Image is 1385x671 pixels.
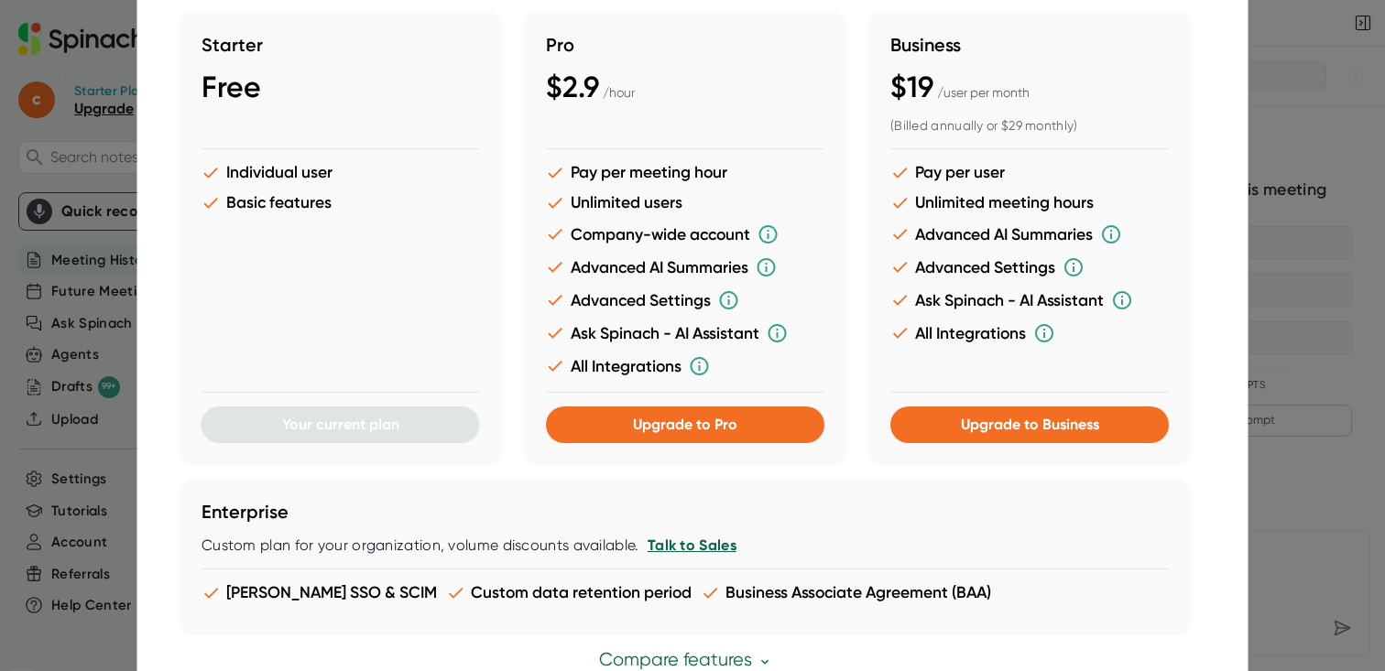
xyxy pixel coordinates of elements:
li: Unlimited meeting hours [890,193,1169,212]
div: Custom plan for your organization, volume discounts available. [202,536,1169,555]
li: Pay per meeting hour [546,163,824,182]
button: Upgrade to Business [890,406,1169,443]
li: Advanced AI Summaries [890,223,1169,245]
span: Upgrade to Pro [633,416,737,433]
span: Upgrade to Business [960,416,1098,433]
h3: Business [890,34,1169,56]
li: Company-wide account [546,223,824,245]
span: / user per month [937,85,1030,100]
li: Ask Spinach - AI Assistant [890,289,1169,311]
h3: Starter [202,34,480,56]
li: Ask Spinach - AI Assistant [546,322,824,344]
li: Business Associate Agreement (BAA) [701,583,991,602]
li: Advanced Settings [890,256,1169,278]
a: Compare features [598,649,771,670]
span: Your current plan [282,416,399,433]
li: All Integrations [546,355,824,377]
span: / hour [603,85,635,100]
li: Custom data retention period [446,583,692,602]
li: Pay per user [890,163,1169,182]
button: Your current plan [202,406,480,443]
h3: Pro [546,34,824,56]
li: Advanced AI Summaries [546,256,824,278]
span: $19 [890,70,933,104]
li: Individual user [202,163,480,182]
a: Talk to Sales [647,536,736,554]
span: $2.9 [546,70,599,104]
h3: Enterprise [202,501,1169,523]
span: Free [202,70,261,104]
li: All Integrations [890,322,1169,344]
li: [PERSON_NAME] SSO & SCIM [202,583,437,602]
li: Basic features [202,193,480,212]
div: (Billed annually or $29 monthly) [890,118,1169,135]
button: Upgrade to Pro [546,406,824,443]
li: Advanced Settings [546,289,824,311]
li: Unlimited users [546,193,824,212]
